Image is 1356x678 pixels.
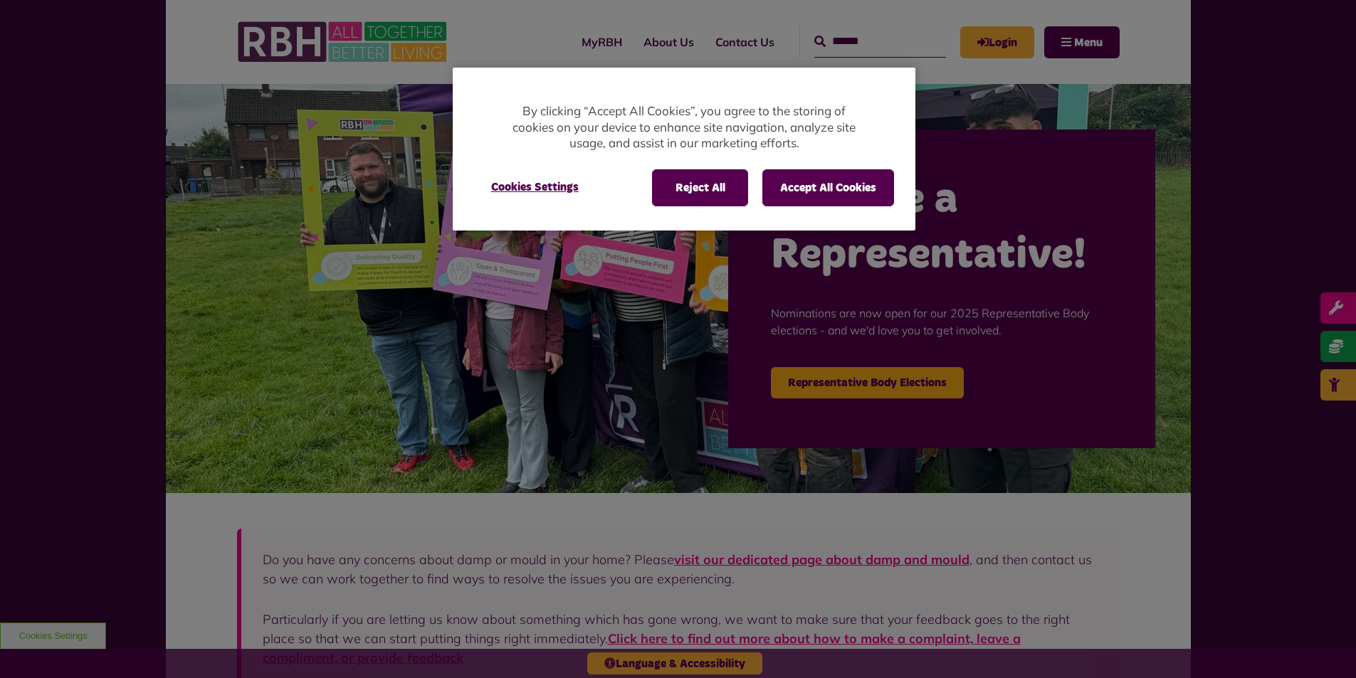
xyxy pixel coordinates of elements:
div: Privacy [453,68,915,231]
button: Accept All Cookies [762,169,894,206]
div: Cookie banner [453,68,915,231]
button: Reject All [652,169,748,206]
p: By clicking “Accept All Cookies”, you agree to the storing of cookies on your device to enhance s... [510,103,858,152]
button: Cookies Settings [474,169,596,205]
